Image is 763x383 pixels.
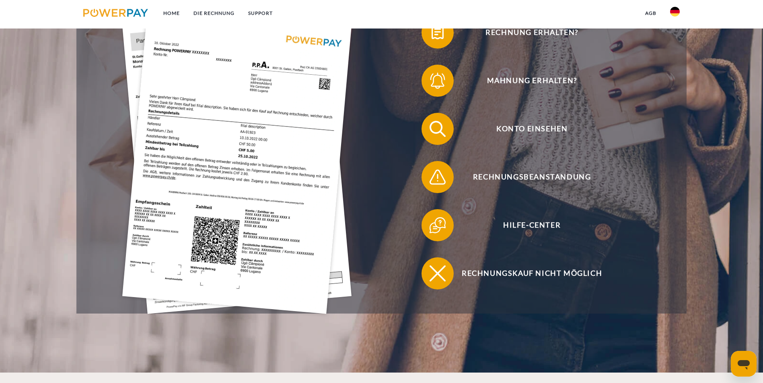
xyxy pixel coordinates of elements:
[428,263,448,283] img: qb_close.svg
[83,9,148,17] img: logo-powerpay.svg
[241,6,280,20] a: SUPPORT
[156,6,187,20] a: Home
[428,71,448,91] img: qb_bell.svg
[433,65,630,97] span: Mahnung erhalten?
[428,167,448,187] img: qb_warning.svg
[428,119,448,139] img: qb_search.svg
[433,161,630,193] span: Rechnungsbeanstandung
[433,16,630,49] span: Rechnung erhalten?
[422,209,631,241] button: Hilfe-Center
[433,113,630,145] span: Konto einsehen
[638,6,663,20] a: agb
[422,257,631,289] button: Rechnungskauf nicht möglich
[422,65,631,97] button: Mahnung erhalten?
[731,351,757,377] iframe: Schaltfläche zum Öffnen des Messaging-Fensters
[433,209,630,241] span: Hilfe-Center
[428,215,448,235] img: qb_help.svg
[422,16,631,49] button: Rechnung erhalten?
[433,257,630,289] span: Rechnungskauf nicht möglich
[422,161,631,193] button: Rechnungsbeanstandung
[122,8,352,314] img: single_invoice_powerpay_de.jpg
[187,6,241,20] a: DIE RECHNUNG
[670,7,680,16] img: de
[428,22,448,43] img: qb_bill.svg
[422,113,631,145] button: Konto einsehen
